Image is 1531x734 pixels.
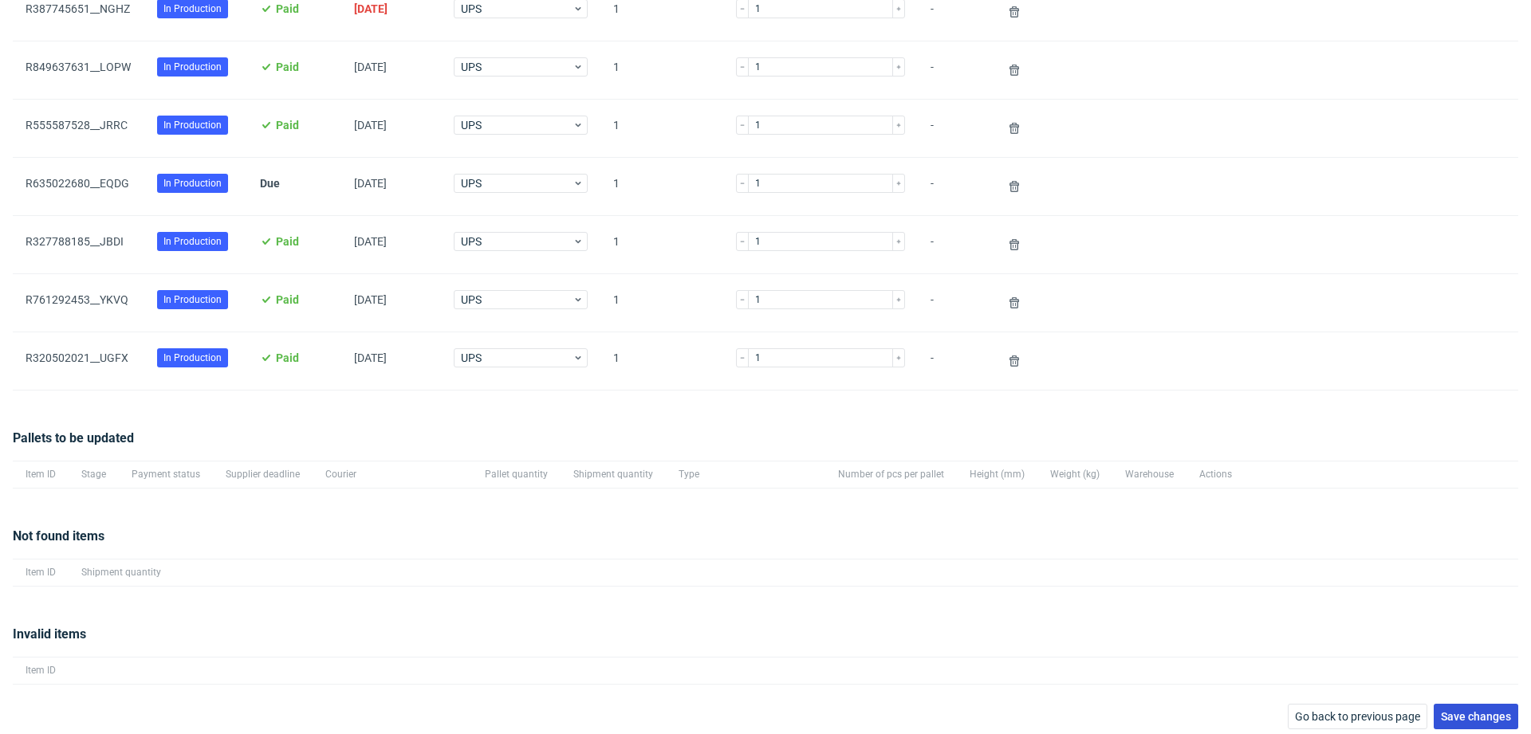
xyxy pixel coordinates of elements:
[276,235,299,248] span: Paid
[276,61,299,73] span: Paid
[613,351,710,371] span: 1
[354,61,387,73] span: [DATE]
[260,177,280,190] span: Due
[26,664,56,677] span: Item ID
[461,292,573,308] span: UPS
[354,177,387,190] span: [DATE]
[276,351,299,364] span: Paid
[613,293,710,312] span: 1
[970,468,1025,481] span: Height (mm)
[163,60,222,74] span: In Production
[931,293,979,312] span: -
[325,468,459,481] span: Courier
[613,177,710,196] span: 1
[838,468,944,481] span: Number of pcs per pallet
[1441,711,1511,722] span: Save changes
[354,119,387,131] span: [DATE]
[354,351,387,364] span: [DATE]
[81,468,106,481] span: Stage
[679,468,813,481] span: Type
[931,119,979,138] span: -
[26,293,128,306] a: R761292453__YKVQ
[461,234,573,249] span: UPS
[81,566,161,579] span: Shipment quantity
[461,1,573,17] span: UPS
[931,235,979,254] span: -
[13,429,1518,461] div: Pallets to be updated
[931,61,979,80] span: -
[931,177,979,196] span: -
[931,2,979,22] span: -
[163,176,222,190] span: In Production
[461,175,573,191] span: UPS
[163,292,222,307] span: In Production
[613,61,710,80] span: 1
[1434,704,1518,729] button: Save changes
[613,235,710,254] span: 1
[163,2,222,16] span: In Production
[461,350,573,366] span: UPS
[26,566,56,579] span: Item ID
[26,61,131,73] a: R849637631__LOPW
[26,351,128,364] a: R320502021__UGFX
[461,117,573,133] span: UPS
[1295,711,1420,722] span: Go back to previous page
[163,234,222,249] span: In Production
[226,468,300,481] span: Supplier deadline
[354,235,387,248] span: [DATE]
[26,235,124,248] a: R327788185__JBDI
[573,468,653,481] span: Shipment quantity
[613,119,710,138] span: 1
[1199,468,1232,481] span: Actions
[276,2,299,15] span: Paid
[1288,704,1427,729] button: Go back to previous page
[132,468,200,481] span: Payment status
[26,2,130,15] a: R387745651__NGHZ
[276,293,299,306] span: Paid
[1050,468,1100,481] span: Weight (kg)
[163,118,222,132] span: In Production
[26,468,56,481] span: Item ID
[461,59,573,75] span: UPS
[931,351,979,371] span: -
[485,468,548,481] span: Pallet quantity
[26,119,128,131] a: R555587528__JRRC
[1125,468,1174,481] span: Warehouse
[276,119,299,131] span: Paid
[13,527,1518,559] div: Not found items
[613,2,710,22] span: 1
[354,293,387,306] span: [DATE]
[354,2,388,15] span: [DATE]
[13,625,1518,657] div: Invalid items
[163,351,222,365] span: In Production
[26,177,129,190] a: R635022680__EQDG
